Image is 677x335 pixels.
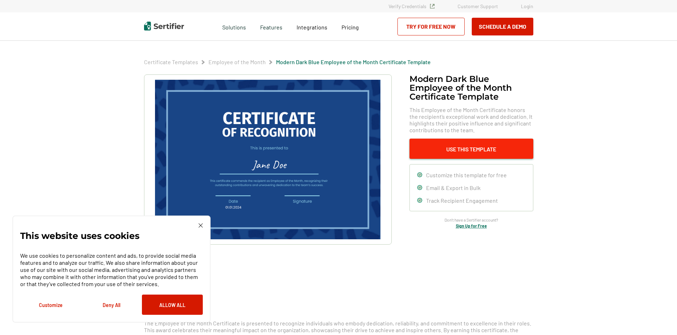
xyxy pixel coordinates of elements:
[208,58,266,66] span: Employee of the Month
[297,22,327,31] a: Integrations
[144,58,198,65] a: Certificate Templates
[144,22,184,30] img: Sertifier | Digital Credentialing Platform
[409,139,533,159] button: Use This Template
[199,223,203,228] img: Cookie Popup Close
[444,217,498,223] span: Don’t have a Sertifier account?
[430,4,435,9] img: Verified
[458,3,498,9] a: Customer Support
[342,24,359,30] span: Pricing
[208,58,266,65] a: Employee of the Month
[426,197,498,204] span: Track Recipient Engagement
[144,58,198,66] span: Certificate Templates
[142,295,203,315] button: Allow All
[155,80,380,239] img: Modern Dark Blue Employee of the Month Certificate Template
[397,18,465,35] a: Try for Free Now
[144,58,431,66] div: Breadcrumb
[222,22,246,31] span: Solutions
[20,252,203,287] p: We use cookies to personalize content and ads, to provide social media features and to analyze ou...
[276,58,431,65] a: Modern Dark Blue Employee of the Month Certificate Template
[342,22,359,31] a: Pricing
[297,24,327,30] span: Integrations
[81,295,142,315] button: Deny All
[426,184,481,191] span: Email & Export in Bulk
[456,223,487,228] a: Sign Up for Free
[521,3,533,9] a: Login
[276,58,431,66] span: Modern Dark Blue Employee of the Month Certificate Template
[20,232,139,239] p: This website uses cookies
[389,3,435,9] a: Verify Credentials
[642,301,677,335] iframe: Chat Widget
[472,18,533,35] button: Schedule a Demo
[426,172,507,178] span: Customize this template for free
[409,106,533,133] span: This Employee of the Month Certificate honors the recipient’s exceptional work and dedication. It...
[260,22,282,31] span: Features
[20,295,81,315] button: Customize
[409,74,533,101] h1: Modern Dark Blue Employee of the Month Certificate Template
